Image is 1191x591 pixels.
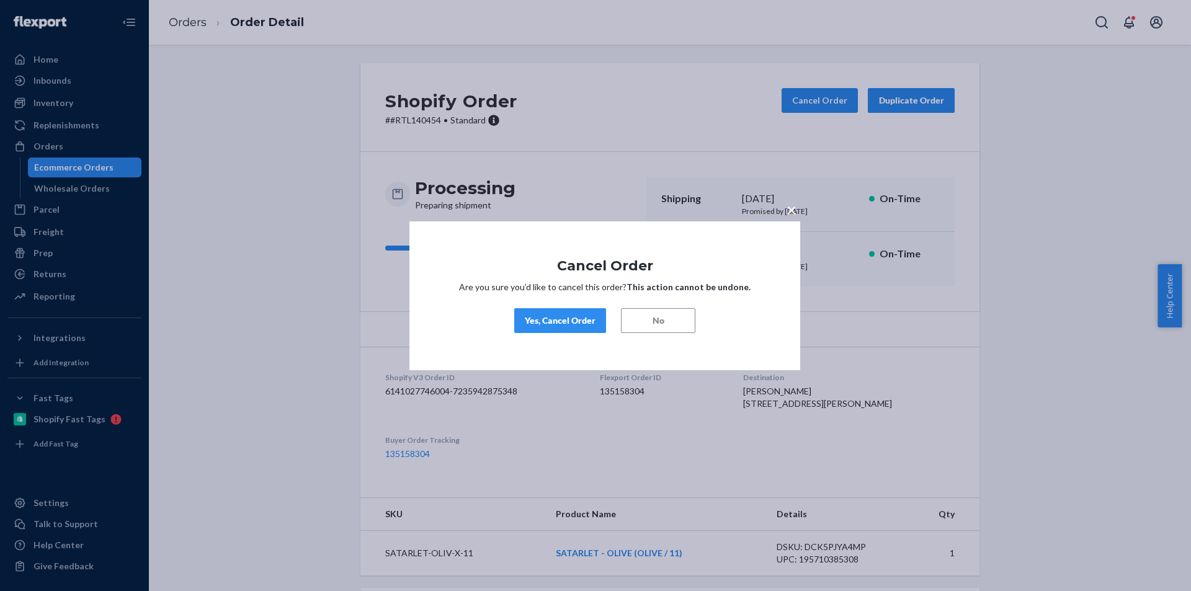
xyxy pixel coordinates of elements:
[787,198,796,220] span: ×
[627,282,751,292] strong: This action cannot be undone.
[514,308,606,333] button: Yes, Cancel Order
[525,314,595,327] div: Yes, Cancel Order
[447,258,763,273] h1: Cancel Order
[621,308,695,333] button: No
[447,281,763,293] p: Are you sure you’d like to cancel this order?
